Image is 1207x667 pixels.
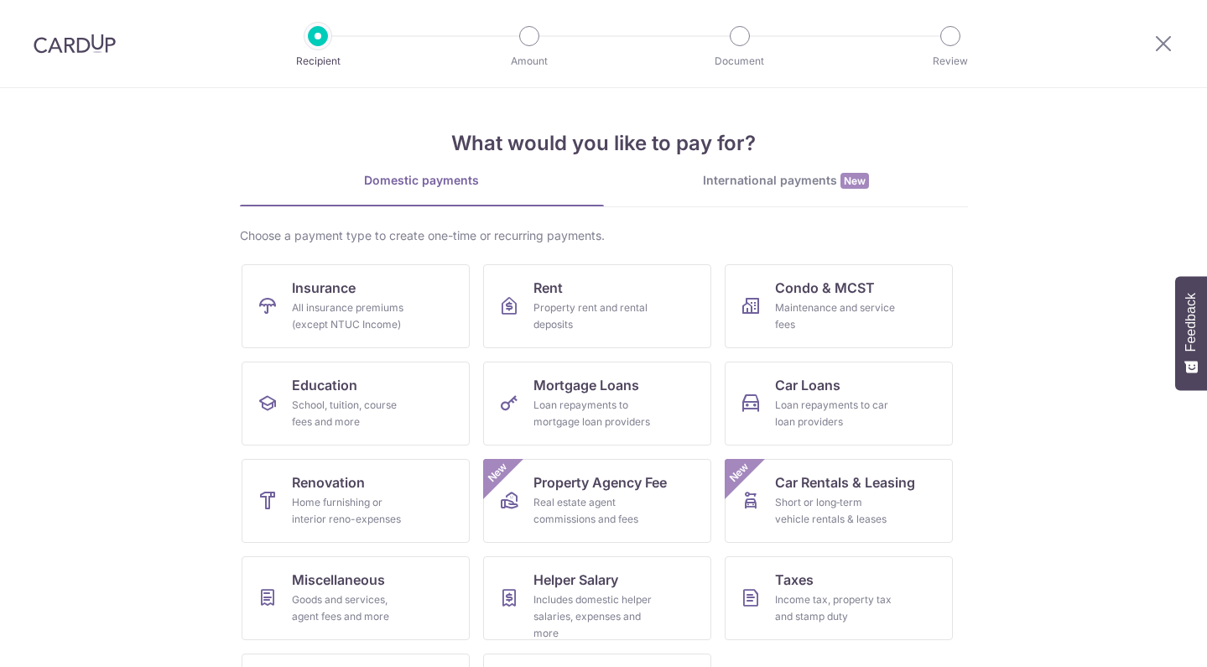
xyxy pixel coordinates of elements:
div: Goods and services, agent fees and more [292,591,413,625]
div: Loan repayments to mortgage loan providers [533,397,654,430]
div: Home furnishing or interior reno-expenses [292,494,413,528]
a: MiscellaneousGoods and services, agent fees and more [242,556,470,640]
span: Insurance [292,278,356,298]
div: Short or long‑term vehicle rentals & leases [775,494,896,528]
div: Includes domestic helper salaries, expenses and more [533,591,654,642]
span: New [840,173,869,189]
a: Helper SalaryIncludes domestic helper salaries, expenses and more [483,556,711,640]
a: TaxesIncome tax, property tax and stamp duty [725,556,953,640]
a: InsuranceAll insurance premiums (except NTUC Income) [242,264,470,348]
span: Condo & MCST [775,278,875,298]
a: RentProperty rent and rental deposits [483,264,711,348]
a: Property Agency FeeReal estate agent commissions and feesNew [483,459,711,543]
button: Feedback - Show survey [1175,276,1207,390]
span: Car Rentals & Leasing [775,472,915,492]
span: Education [292,375,357,395]
p: Amount [467,53,591,70]
a: Condo & MCSTMaintenance and service fees [725,264,953,348]
span: Taxes [775,570,814,590]
span: Helper Salary [533,570,618,590]
img: CardUp [34,34,116,54]
span: Feedback [1184,293,1199,352]
p: Review [888,53,1012,70]
div: Real estate agent commissions and fees [533,494,654,528]
div: Property rent and rental deposits [533,300,654,333]
a: Car Rentals & LeasingShort or long‑term vehicle rentals & leasesNew [725,459,953,543]
a: Car LoansLoan repayments to car loan providers [725,362,953,446]
span: New [483,459,511,487]
div: Loan repayments to car loan providers [775,397,896,430]
div: School, tuition, course fees and more [292,397,413,430]
span: Renovation [292,472,365,492]
span: Miscellaneous [292,570,385,590]
div: Domestic payments [240,172,604,189]
p: Recipient [256,53,380,70]
span: Car Loans [775,375,840,395]
span: Rent [533,278,563,298]
h4: What would you like to pay for? [240,128,968,159]
div: International payments [604,172,968,190]
a: Mortgage LoansLoan repayments to mortgage loan providers [483,362,711,446]
div: Income tax, property tax and stamp duty [775,591,896,625]
span: Property Agency Fee [533,472,667,492]
div: Maintenance and service fees [775,300,896,333]
span: New [725,459,752,487]
a: RenovationHome furnishing or interior reno-expenses [242,459,470,543]
a: EducationSchool, tuition, course fees and more [242,362,470,446]
p: Document [678,53,802,70]
div: Choose a payment type to create one-time or recurring payments. [240,227,968,244]
div: All insurance premiums (except NTUC Income) [292,300,413,333]
span: Mortgage Loans [533,375,639,395]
